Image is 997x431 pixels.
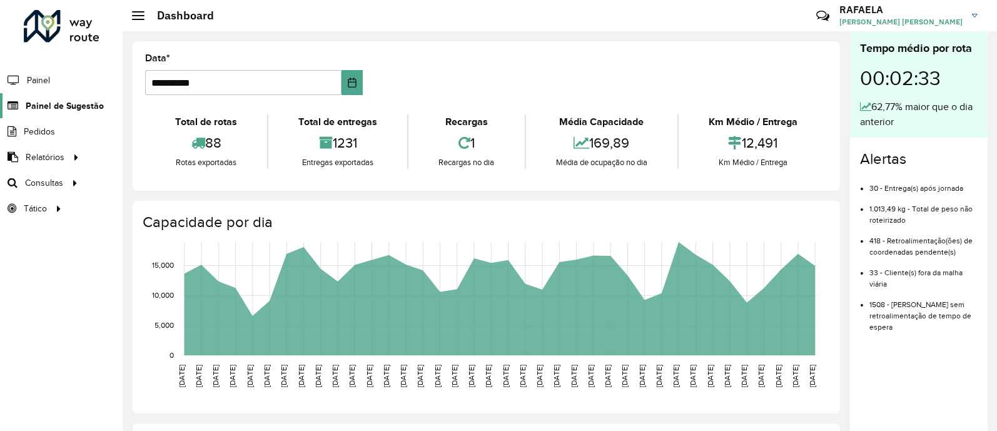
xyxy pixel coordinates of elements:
[271,156,404,169] div: Entregas exportadas
[229,365,237,387] text: [DATE]
[860,40,978,57] div: Tempo médio por rota
[869,194,978,226] li: 1.013,49 kg - Total de peso não roteirizado
[412,114,521,129] div: Recargas
[808,365,816,387] text: [DATE]
[280,365,288,387] text: [DATE]
[467,365,475,387] text: [DATE]
[143,213,827,231] h4: Capacidade por dia
[342,70,363,95] button: Choose Date
[620,365,629,387] text: [DATE]
[271,114,404,129] div: Total de entregas
[433,365,442,387] text: [DATE]
[412,156,521,169] div: Recargas no dia
[399,365,407,387] text: [DATE]
[502,365,510,387] text: [DATE]
[839,4,963,16] h3: RAFAELA
[314,365,322,387] text: [DATE]
[412,129,521,156] div: 1
[152,292,174,300] text: 10,000
[529,156,674,169] div: Média de ocupação no dia
[450,365,458,387] text: [DATE]
[682,156,824,169] div: Km Médio / Entrega
[152,261,174,270] text: 15,000
[195,365,203,387] text: [DATE]
[365,365,373,387] text: [DATE]
[144,9,214,23] h2: Dashboard
[211,365,220,387] text: [DATE]
[331,365,339,387] text: [DATE]
[145,51,170,66] label: Data
[535,365,544,387] text: [DATE]
[723,365,731,387] text: [DATE]
[148,114,264,129] div: Total de rotas
[297,365,305,387] text: [DATE]
[689,365,697,387] text: [DATE]
[774,365,782,387] text: [DATE]
[529,114,674,129] div: Média Capacidade
[25,176,63,190] span: Consultas
[382,365,390,387] text: [DATE]
[860,99,978,129] div: 62,77% maior que o dia anterior
[791,365,799,387] text: [DATE]
[655,365,663,387] text: [DATE]
[154,321,174,329] text: 5,000
[809,3,836,29] a: Contato Rápido
[26,99,104,113] span: Painel de Sugestão
[148,129,264,156] div: 88
[26,151,64,164] span: Relatórios
[24,125,55,138] span: Pedidos
[529,129,674,156] div: 169,89
[604,365,612,387] text: [DATE]
[860,150,978,168] h4: Alertas
[682,129,824,156] div: 12,491
[860,57,978,99] div: 00:02:33
[27,74,50,87] span: Painel
[24,202,47,215] span: Tático
[706,365,714,387] text: [DATE]
[869,290,978,333] li: 1508 - [PERSON_NAME] sem retroalimentação de tempo de espera
[148,156,264,169] div: Rotas exportadas
[348,365,356,387] text: [DATE]
[519,365,527,387] text: [DATE]
[170,351,174,359] text: 0
[587,365,595,387] text: [DATE]
[271,129,404,156] div: 1231
[416,365,424,387] text: [DATE]
[552,365,560,387] text: [DATE]
[672,365,680,387] text: [DATE]
[682,114,824,129] div: Km Médio / Entrega
[869,258,978,290] li: 33 - Cliente(s) fora da malha viária
[869,173,978,194] li: 30 - Entrega(s) após jornada
[839,16,963,28] span: [PERSON_NAME] [PERSON_NAME]
[246,365,254,387] text: [DATE]
[757,365,766,387] text: [DATE]
[869,226,978,258] li: 418 - Retroalimentação(ões) de coordenadas pendente(s)
[484,365,492,387] text: [DATE]
[638,365,646,387] text: [DATE]
[570,365,578,387] text: [DATE]
[178,365,186,387] text: [DATE]
[263,365,271,387] text: [DATE]
[740,365,748,387] text: [DATE]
